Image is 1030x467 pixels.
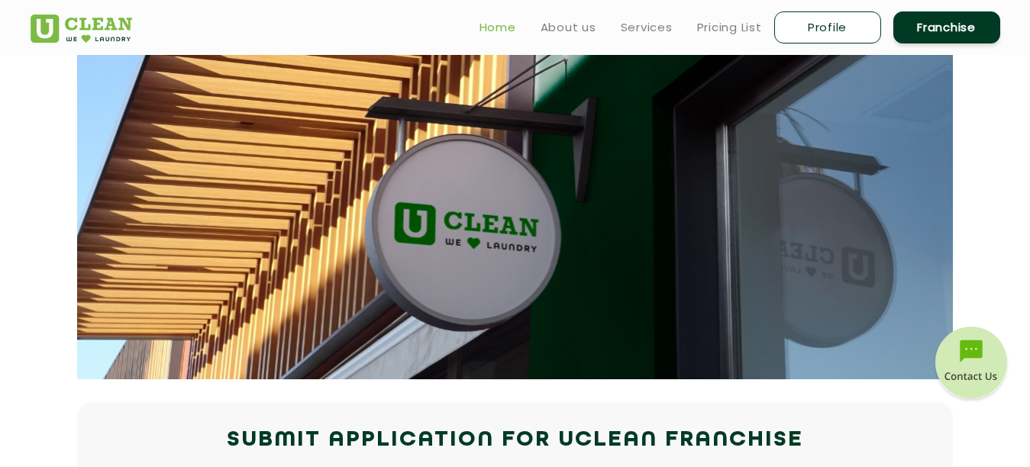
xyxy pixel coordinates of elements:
[893,11,1000,43] a: Franchise
[541,18,596,37] a: About us
[774,11,881,43] a: Profile
[933,327,1009,403] img: contact-btn
[479,18,516,37] a: Home
[621,18,673,37] a: Services
[697,18,762,37] a: Pricing List
[31,14,132,43] img: UClean Laundry and Dry Cleaning
[31,422,1000,459] h2: Submit Application for UCLEAN FRANCHISE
